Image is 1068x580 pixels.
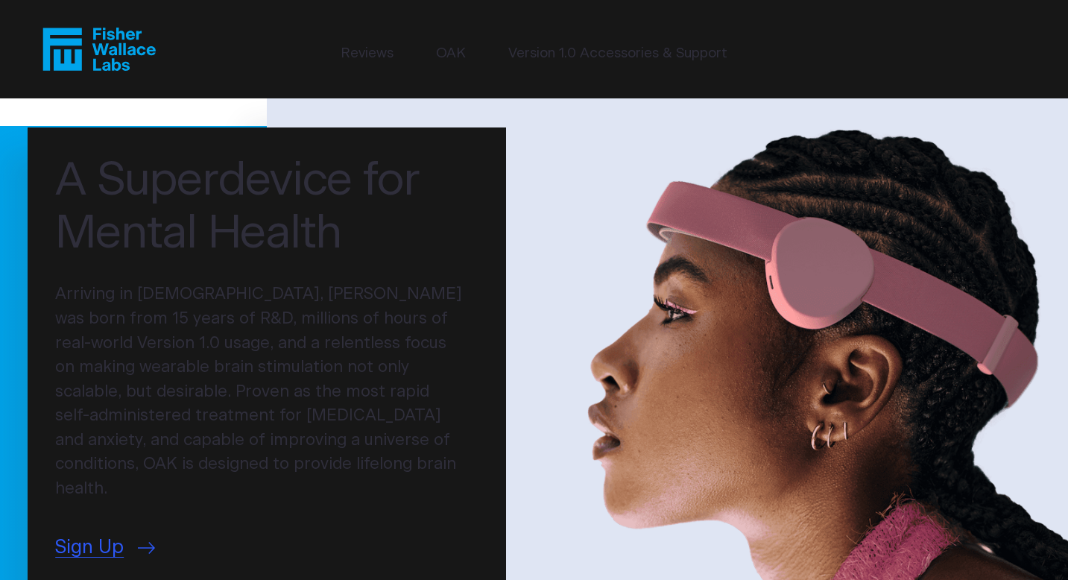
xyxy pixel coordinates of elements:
[55,283,478,501] p: Arriving in [DEMOGRAPHIC_DATA], [PERSON_NAME] was born from 15 years of R&D, millions of hours of...
[55,534,124,562] span: Sign Up
[508,43,727,64] a: Version 1.0 Accessories & Support
[341,43,394,64] a: Reviews
[436,43,466,64] a: OAK
[55,155,478,261] h1: A Superdevice for Mental Health
[55,534,155,562] a: Sign Up
[42,28,156,71] a: Fisher Wallace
